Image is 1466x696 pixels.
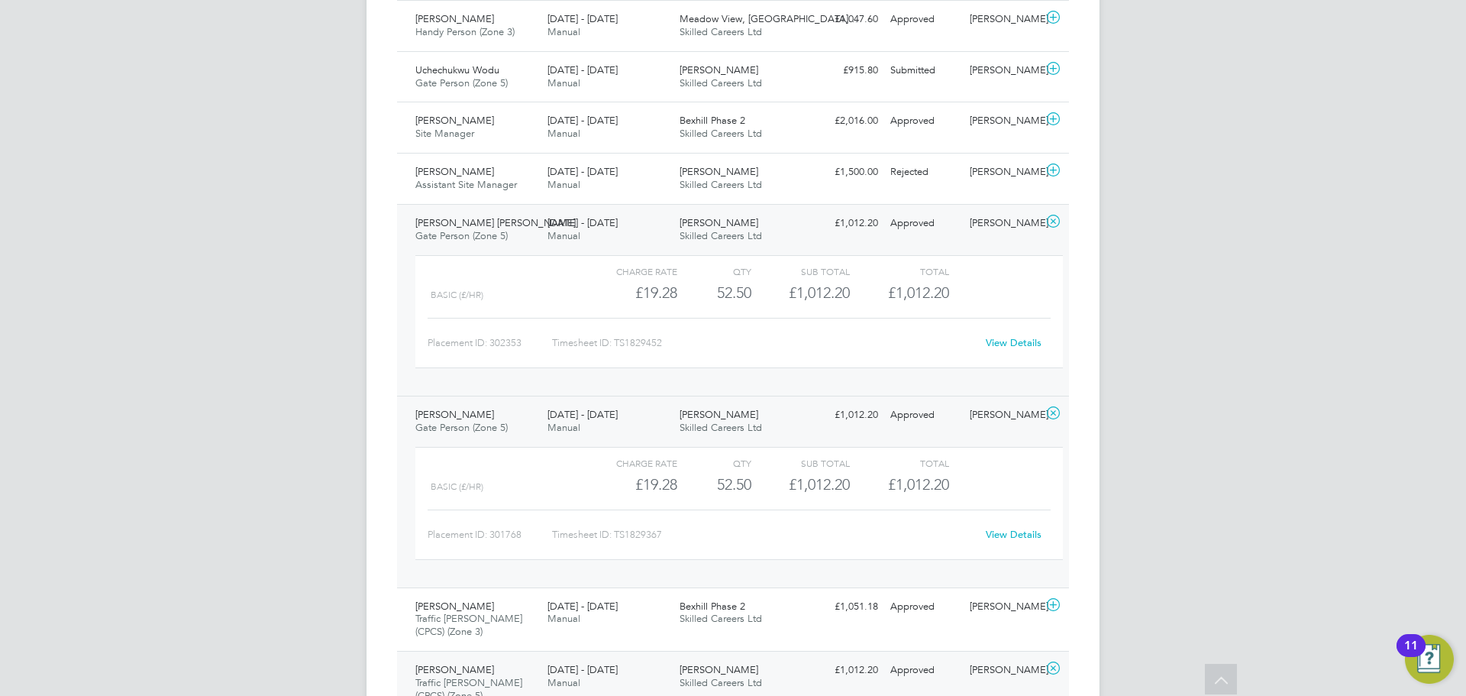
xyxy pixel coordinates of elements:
[1404,646,1418,665] div: 11
[884,160,964,185] div: Rejected
[751,262,850,280] div: Sub Total
[986,528,1041,541] a: View Details
[552,523,976,547] div: Timesheet ID: TS1829367
[680,408,758,421] span: [PERSON_NAME]
[547,216,618,229] span: [DATE] - [DATE]
[547,612,580,625] span: Manual
[415,612,522,638] span: Traffic [PERSON_NAME] (CPCS) (Zone 3)
[579,280,677,306] div: £19.28
[677,454,751,472] div: QTY
[415,663,494,676] span: [PERSON_NAME]
[415,76,508,89] span: Gate Person (Zone 5)
[964,58,1043,83] div: [PERSON_NAME]
[680,76,762,89] span: Skilled Careers Ltd
[547,421,580,434] span: Manual
[805,211,884,236] div: £1,012.20
[428,331,552,355] div: Placement ID: 302353
[680,676,762,689] span: Skilled Careers Ltd
[431,481,483,492] span: Basic (£/HR)
[680,178,762,191] span: Skilled Careers Ltd
[547,408,618,421] span: [DATE] - [DATE]
[415,12,494,25] span: [PERSON_NAME]
[579,472,677,497] div: £19.28
[680,63,758,76] span: [PERSON_NAME]
[751,280,850,306] div: £1,012.20
[547,600,618,613] span: [DATE] - [DATE]
[677,472,751,497] div: 52.50
[415,114,494,127] span: [PERSON_NAME]
[431,290,483,300] span: Basic (£/HR)
[805,58,884,83] div: £915.80
[680,663,758,676] span: [PERSON_NAME]
[888,475,949,494] span: £1,012.20
[964,7,1043,32] div: [PERSON_NAME]
[680,612,762,625] span: Skilled Careers Ltd
[805,658,884,683] div: £1,012.20
[415,216,576,229] span: [PERSON_NAME] [PERSON_NAME]
[964,108,1043,134] div: [PERSON_NAME]
[680,600,745,613] span: Bexhill Phase 2
[415,63,499,76] span: Uchechukwu Wodu
[680,12,858,25] span: Meadow View, [GEOGRAPHIC_DATA]…
[884,108,964,134] div: Approved
[986,336,1041,349] a: View Details
[547,127,580,140] span: Manual
[547,663,618,676] span: [DATE] - [DATE]
[415,229,508,242] span: Gate Person (Zone 5)
[850,262,948,280] div: Total
[964,658,1043,683] div: [PERSON_NAME]
[415,25,515,38] span: Handy Person (Zone 3)
[547,25,580,38] span: Manual
[964,403,1043,428] div: [PERSON_NAME]
[552,331,976,355] div: Timesheet ID: TS1829452
[850,454,948,472] div: Total
[884,211,964,236] div: Approved
[415,178,517,191] span: Assistant Site Manager
[680,421,762,434] span: Skilled Careers Ltd
[579,262,677,280] div: Charge rate
[415,600,494,613] span: [PERSON_NAME]
[805,594,884,620] div: £1,051.18
[680,25,762,38] span: Skilled Careers Ltd
[751,472,850,497] div: £1,012.20
[964,594,1043,620] div: [PERSON_NAME]
[415,421,508,434] span: Gate Person (Zone 5)
[680,114,745,127] span: Bexhill Phase 2
[805,160,884,185] div: £1,500.00
[677,262,751,280] div: QTY
[751,454,850,472] div: Sub Total
[888,283,949,302] span: £1,012.20
[547,63,618,76] span: [DATE] - [DATE]
[428,523,552,547] div: Placement ID: 301768
[884,58,964,83] div: Submitted
[547,114,618,127] span: [DATE] - [DATE]
[415,408,494,421] span: [PERSON_NAME]
[680,216,758,229] span: [PERSON_NAME]
[805,403,884,428] div: £1,012.20
[805,7,884,32] div: £1,047.60
[964,211,1043,236] div: [PERSON_NAME]
[964,160,1043,185] div: [PERSON_NAME]
[547,165,618,178] span: [DATE] - [DATE]
[680,127,762,140] span: Skilled Careers Ltd
[884,594,964,620] div: Approved
[884,658,964,683] div: Approved
[579,454,677,472] div: Charge rate
[547,178,580,191] span: Manual
[677,280,751,306] div: 52.50
[547,676,580,689] span: Manual
[547,76,580,89] span: Manual
[680,229,762,242] span: Skilled Careers Ltd
[884,7,964,32] div: Approved
[415,165,494,178] span: [PERSON_NAME]
[547,12,618,25] span: [DATE] - [DATE]
[1405,635,1454,684] button: Open Resource Center, 11 new notifications
[680,165,758,178] span: [PERSON_NAME]
[415,127,474,140] span: Site Manager
[884,403,964,428] div: Approved
[547,229,580,242] span: Manual
[805,108,884,134] div: £2,016.00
